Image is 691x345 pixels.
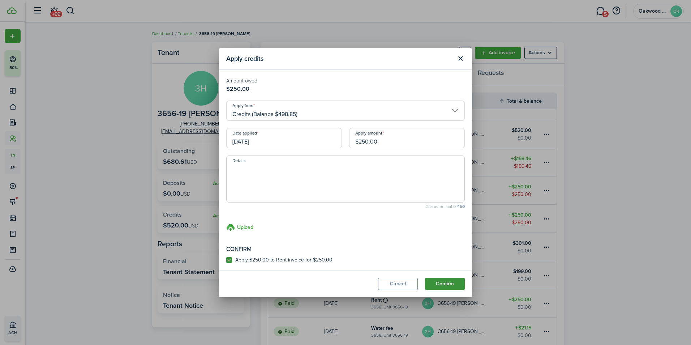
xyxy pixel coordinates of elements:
[226,257,332,263] label: Apply $250.00 to Rent invoice for $250.00
[378,278,418,290] button: Cancel
[226,77,465,85] small: Amount owed
[226,204,465,209] small: Character limit: 0 /
[226,52,452,66] modal-title: Apply credits
[454,52,467,65] button: Close modal
[226,245,465,254] p: Confirm
[226,85,249,93] b: $250.00
[226,128,342,148] input: mm/dd/yyyy
[237,223,253,231] h3: Upload
[425,278,465,290] button: Confirm
[458,203,465,210] b: 150
[349,128,465,148] input: 0.00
